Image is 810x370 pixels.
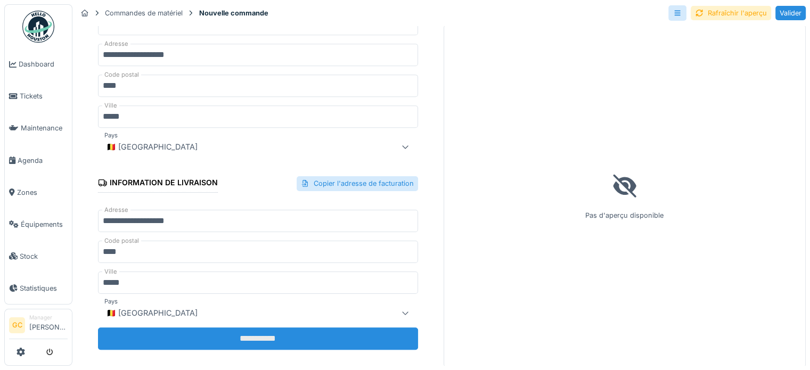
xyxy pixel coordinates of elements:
div: Pas d'aperçu disponible [444,25,806,367]
img: Badge_color-CXgf-gQk.svg [22,11,54,43]
label: Adresse [102,205,130,215]
span: Stock [20,251,68,261]
span: Tickets [20,91,68,101]
label: Adresse [102,39,130,48]
span: Agenda [18,155,68,166]
a: Stock [5,240,72,272]
div: Copier l'adresse de facturation [297,176,418,191]
label: Code postal [102,70,141,79]
span: Dashboard [19,59,68,69]
div: Valider [775,6,806,20]
div: 🇧🇪 [GEOGRAPHIC_DATA] [102,307,202,319]
span: Équipements [21,219,68,229]
a: Statistiques [5,272,72,304]
li: GC [9,317,25,333]
span: Zones [17,187,68,198]
label: Ville [102,101,119,110]
a: GC Manager[PERSON_NAME] [9,314,68,339]
label: Pays [102,297,120,306]
a: Dashboard [5,48,72,80]
a: Tickets [5,80,72,112]
a: Équipements [5,208,72,240]
a: Agenda [5,144,72,176]
span: Statistiques [20,283,68,293]
div: Rafraîchir l'aperçu [691,6,771,20]
a: Zones [5,176,72,208]
label: Ville [102,267,119,276]
div: Commandes de matériel [105,8,183,18]
div: Manager [29,314,68,322]
a: Maintenance [5,112,72,144]
label: Pays [102,131,120,140]
div: Information de livraison [98,175,218,193]
li: [PERSON_NAME] [29,314,68,336]
span: Maintenance [21,123,68,133]
label: Code postal [102,236,141,245]
div: 🇧🇪 [GEOGRAPHIC_DATA] [102,141,202,153]
strong: Nouvelle commande [195,8,273,18]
